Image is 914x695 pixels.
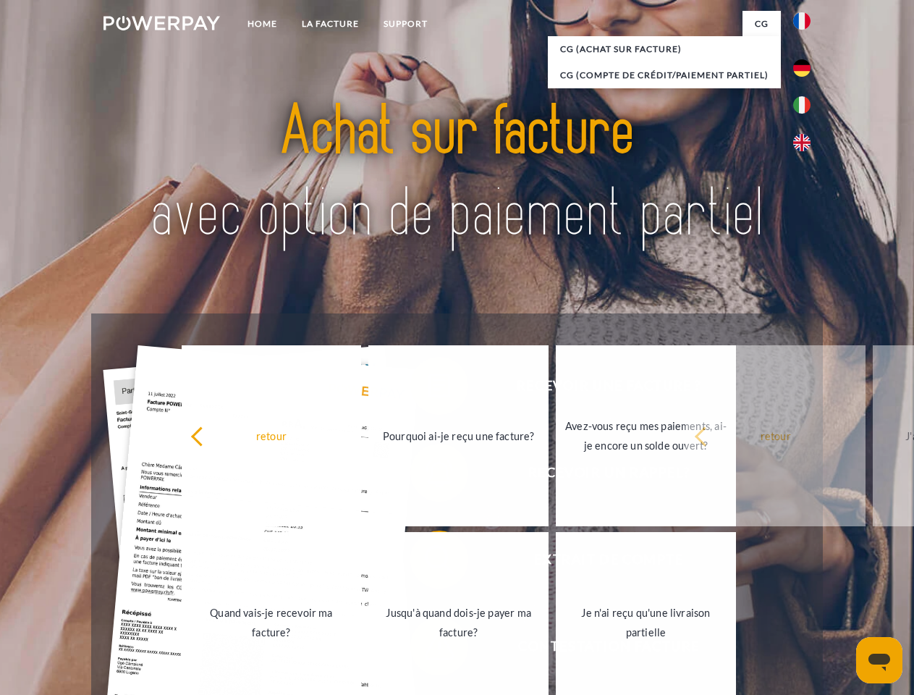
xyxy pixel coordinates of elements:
[564,603,727,642] div: Je n'ai reçu qu'une livraison partielle
[793,12,811,30] img: fr
[190,426,353,445] div: retour
[190,603,353,642] div: Quand vais-je recevoir ma facture?
[235,11,289,37] a: Home
[564,416,727,455] div: Avez-vous reçu mes paiements, ai-je encore un solde ouvert?
[548,62,781,88] a: CG (Compte de crédit/paiement partiel)
[856,637,902,683] iframe: Bouton de lancement de la fenêtre de messagerie
[742,11,781,37] a: CG
[793,96,811,114] img: it
[138,69,776,277] img: title-powerpay_fr.svg
[694,426,857,445] div: retour
[548,36,781,62] a: CG (achat sur facture)
[377,603,540,642] div: Jusqu'à quand dois-je payer ma facture?
[371,11,440,37] a: Support
[793,134,811,151] img: en
[793,59,811,77] img: de
[289,11,371,37] a: LA FACTURE
[377,426,540,445] div: Pourquoi ai-je reçu une facture?
[103,16,220,30] img: logo-powerpay-white.svg
[556,345,736,526] a: Avez-vous reçu mes paiements, ai-je encore un solde ouvert?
